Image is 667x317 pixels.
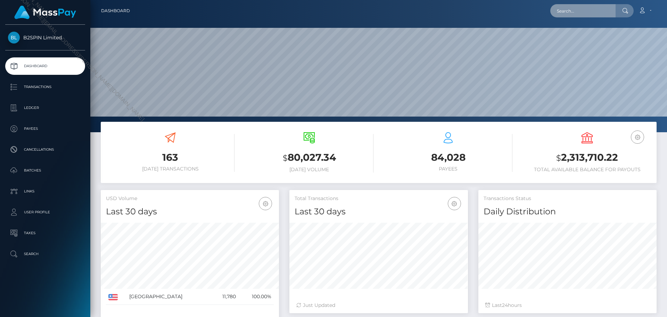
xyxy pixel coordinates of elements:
[556,153,561,163] small: $
[484,206,651,218] h4: Daily Distribution
[523,167,651,173] h6: Total Available Balance for Payouts
[8,32,20,43] img: B2SPIN Limited
[8,124,82,134] p: Payees
[295,195,462,202] h5: Total Transactions
[5,141,85,158] a: Cancellations
[106,166,234,172] h6: [DATE] Transactions
[212,289,238,305] td: 11,780
[384,151,512,164] h3: 84,028
[5,120,85,137] a: Payees
[8,207,82,217] p: User Profile
[106,195,274,202] h5: USD Volume
[127,289,212,305] td: [GEOGRAPHIC_DATA]
[8,249,82,259] p: Search
[5,99,85,117] a: Ledger
[502,302,508,308] span: 24
[384,166,512,172] h6: Payees
[8,61,82,71] p: Dashboard
[5,162,85,179] a: Batches
[485,302,650,309] div: Last hours
[238,289,274,305] td: 100.00%
[5,224,85,242] a: Taxes
[108,294,118,300] img: US.png
[8,186,82,197] p: Links
[523,151,651,165] h3: 2,313,710.22
[550,4,616,17] input: Search...
[296,302,461,309] div: Just Updated
[245,167,373,173] h6: [DATE] Volume
[8,165,82,176] p: Batches
[5,183,85,200] a: Links
[8,82,82,92] p: Transactions
[5,34,85,41] span: B2SPIN Limited
[14,6,76,19] img: MassPay Logo
[8,228,82,238] p: Taxes
[106,206,274,218] h4: Last 30 days
[8,103,82,113] p: Ledger
[5,245,85,263] a: Search
[106,151,234,164] h3: 163
[283,153,288,163] small: $
[8,144,82,155] p: Cancellations
[5,78,85,96] a: Transactions
[245,151,373,165] h3: 80,027.34
[5,57,85,75] a: Dashboard
[484,195,651,202] h5: Transactions Status
[295,206,462,218] h4: Last 30 days
[101,3,130,18] a: Dashboard
[5,204,85,221] a: User Profile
